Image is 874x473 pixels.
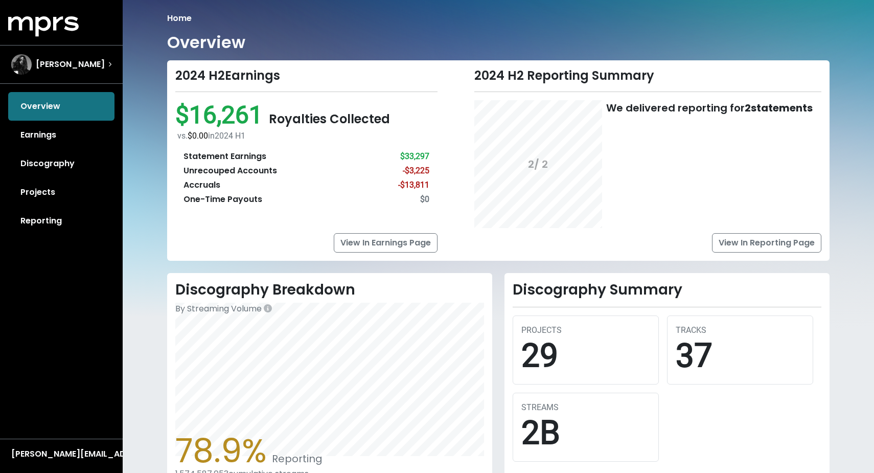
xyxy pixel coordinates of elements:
div: 2B [521,414,650,453]
b: 2 statements [745,101,813,115]
img: The selected account / producer [11,54,32,75]
span: $16,261 [175,100,269,129]
div: $33,297 [400,150,429,163]
h2: Discography Breakdown [175,281,484,299]
nav: breadcrumb [167,12,830,25]
a: View In Earnings Page [334,233,438,253]
a: Projects [8,178,114,207]
div: PROJECTS [521,324,650,336]
span: $0.00 [188,131,208,141]
div: We delivered reporting for [606,100,813,116]
h2: Discography Summary [513,281,821,299]
div: -$3,225 [403,165,429,177]
div: TRACKS [676,324,804,336]
a: Earnings [8,121,114,149]
a: Reporting [8,207,114,235]
div: STREAMS [521,401,650,414]
div: 37 [676,336,804,376]
div: Accruals [183,179,220,191]
div: vs. in 2024 H1 [177,130,438,142]
span: By Streaming Volume [175,303,262,314]
div: 2024 H2 Reporting Summary [474,69,821,83]
div: $0 [420,193,429,206]
a: View In Reporting Page [712,233,821,253]
a: Discography [8,149,114,178]
span: Reporting [267,452,323,466]
div: -$13,811 [398,179,429,191]
h1: Overview [167,33,245,52]
span: [PERSON_NAME] [36,58,105,71]
span: Royalties Collected [269,110,390,127]
button: [PERSON_NAME][EMAIL_ADDRESS][DOMAIN_NAME] [8,447,114,461]
a: mprs logo [8,20,79,32]
div: One-Time Payouts [183,193,262,206]
li: Home [167,12,192,25]
div: 2024 H2 Earnings [175,69,438,83]
div: [PERSON_NAME][EMAIL_ADDRESS][DOMAIN_NAME] [11,448,111,460]
div: Unrecouped Accounts [183,165,277,177]
div: Statement Earnings [183,150,266,163]
div: 29 [521,336,650,376]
